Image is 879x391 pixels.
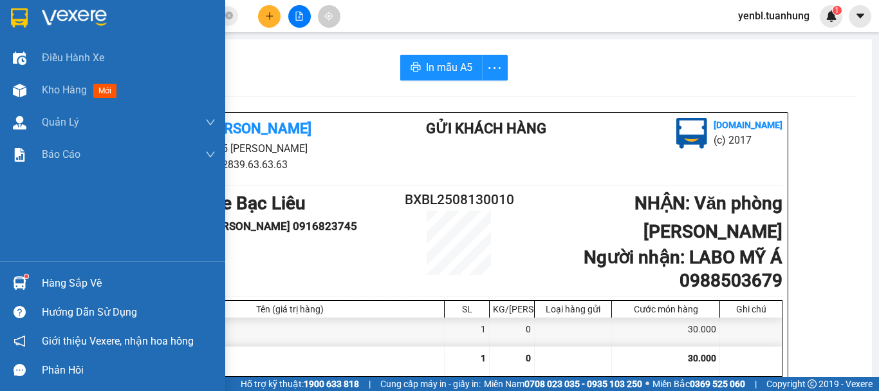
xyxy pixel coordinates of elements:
[676,118,707,149] img: logo.jpg
[612,318,720,347] div: 30.000
[24,274,28,278] sup: 1
[42,361,216,380] div: Phản hồi
[493,304,531,314] div: KG/[PERSON_NAME]
[584,247,782,291] b: Người nhận : LABO MỸ Á 0988503679
[205,117,216,128] span: down
[490,318,535,347] div: 0
[849,5,871,28] button: caret-down
[645,381,649,386] span: ⚪️
[855,10,866,22] span: caret-down
[369,377,371,391] span: |
[135,157,375,173] li: 02839.63.63.63
[634,193,782,242] b: NHẬN : Văn phòng [PERSON_NAME]
[11,8,28,28] img: logo-vxr
[288,5,311,28] button: file-add
[481,353,486,363] span: 1
[42,114,79,130] span: Quản Lý
[135,220,357,233] b: Người gửi : BS [PERSON_NAME] 0916823745
[42,333,194,349] span: Giới thiệu Vexere, nhận hoa hồng
[14,364,26,376] span: message
[538,304,608,314] div: Loại hàng gửi
[205,149,216,160] span: down
[13,276,26,290] img: warehouse-icon
[304,379,359,389] strong: 1900 633 818
[426,120,546,137] b: Gửi khách hàng
[484,377,642,391] span: Miền Nam
[728,8,820,24] span: yenbl.tuanhung
[445,318,490,347] div: 1
[400,55,483,81] button: printerIn mẫu A5
[318,5,340,28] button: aim
[755,377,757,391] span: |
[324,12,333,21] span: aim
[203,120,311,137] b: [PERSON_NAME]
[93,84,116,98] span: mới
[826,10,837,22] img: icon-new-feature
[714,132,782,148] li: (c) 2017
[482,55,508,81] button: more
[42,303,216,322] div: Hướng dẫn sử dụng
[411,62,421,74] span: printer
[13,84,26,97] img: warehouse-icon
[526,353,531,363] span: 0
[225,12,233,19] span: close-circle
[524,379,642,389] strong: 0708 023 035 - 0935 103 250
[615,304,716,314] div: Cước món hàng
[42,146,80,162] span: Báo cáo
[835,6,839,15] span: 1
[265,12,274,21] span: plus
[380,377,481,391] span: Cung cấp máy in - giấy in:
[688,353,716,363] span: 30.000
[225,10,233,23] span: close-circle
[690,379,745,389] strong: 0369 525 060
[13,116,26,129] img: warehouse-icon
[833,6,842,15] sup: 1
[136,318,445,347] div: 1 HÔP (Khác)
[714,120,782,130] b: [DOMAIN_NAME]
[42,274,216,293] div: Hàng sắp về
[808,379,817,388] span: copyright
[448,304,486,314] div: SL
[426,59,472,75] span: In mẫu A5
[13,52,26,65] img: warehouse-icon
[652,377,745,391] span: Miền Bắc
[258,5,281,28] button: plus
[405,189,513,211] h2: BXBL2508130010
[42,84,87,96] span: Kho hàng
[13,148,26,162] img: solution-icon
[483,60,507,76] span: more
[14,335,26,347] span: notification
[723,304,779,314] div: Ghi chú
[135,140,375,157] li: 85 [PERSON_NAME]
[241,377,359,391] span: Hỗ trợ kỹ thuật:
[139,304,441,314] div: Tên (giá trị hàng)
[42,50,104,66] span: Điều hành xe
[295,12,304,21] span: file-add
[14,306,26,318] span: question-circle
